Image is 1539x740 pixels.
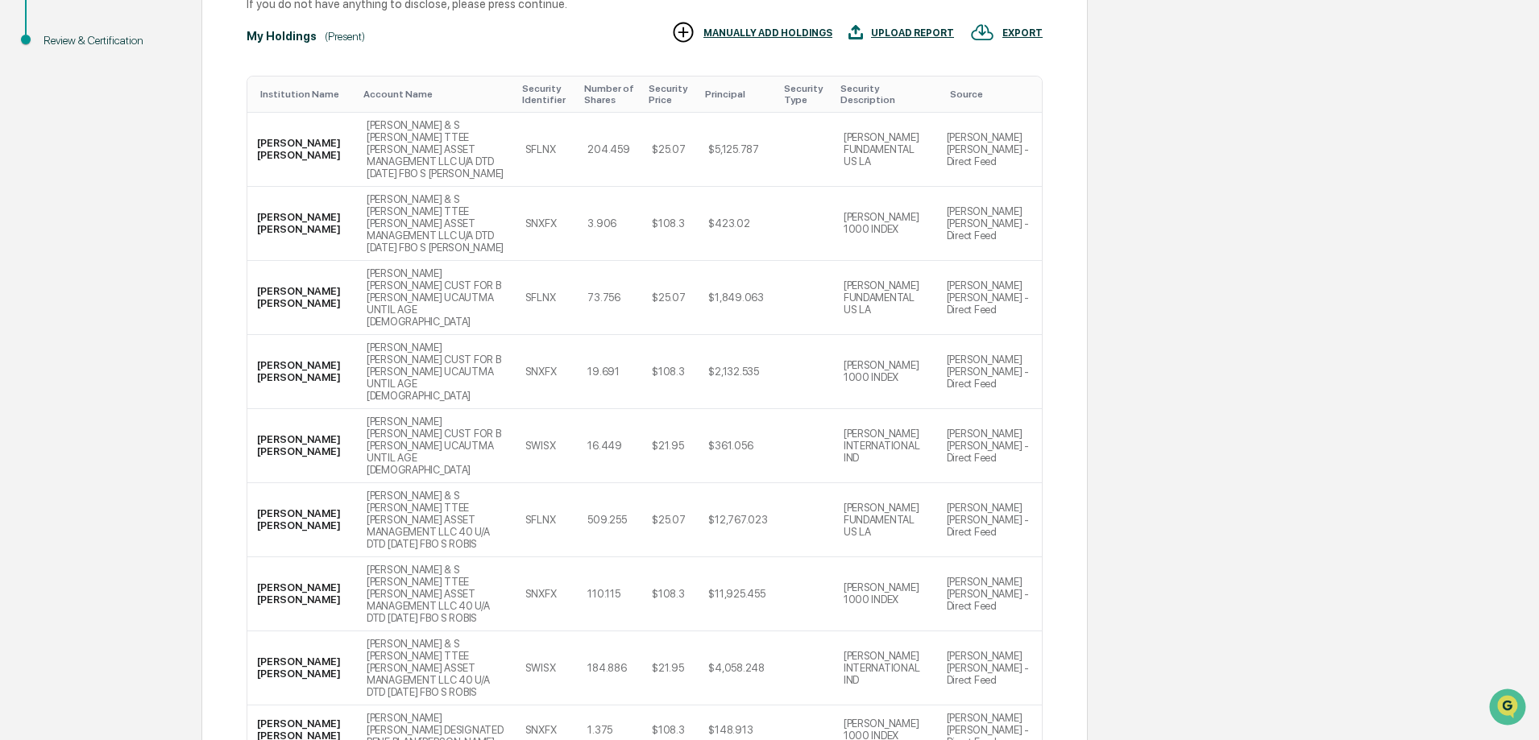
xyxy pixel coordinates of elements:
[950,89,1035,100] div: Toggle SortBy
[937,409,1042,483] td: [PERSON_NAME] [PERSON_NAME] - Direct Feed
[584,83,636,105] div: Toggle SortBy
[578,113,642,187] td: 204.459
[260,89,351,100] div: Toggle SortBy
[937,557,1042,631] td: [PERSON_NAME] [PERSON_NAME] - Direct Feed
[10,196,110,225] a: 🖐️Preclearance
[937,261,1042,335] td: [PERSON_NAME] [PERSON_NAME] - Direct Feed
[871,27,954,39] div: UPLOAD REPORT
[699,187,777,261] td: $423.02
[578,187,642,261] td: 3.906
[937,335,1042,409] td: [PERSON_NAME] [PERSON_NAME] - Direct Feed
[160,273,195,285] span: Pylon
[699,483,777,557] td: $12,767.023
[671,20,695,44] img: MANUALLY ADD HOLDINGS
[133,203,200,219] span: Attestations
[642,335,699,409] td: $108.3
[357,187,516,261] td: [PERSON_NAME] & S [PERSON_NAME] TTEE [PERSON_NAME] ASSET MANAGEMENT LLC U/A DTD [DATE] FBO S [PER...
[247,557,357,631] td: [PERSON_NAME] [PERSON_NAME]
[848,20,863,44] img: UPLOAD REPORT
[970,20,994,44] img: EXPORT
[705,89,770,100] div: Toggle SortBy
[16,205,29,217] div: 🖐️
[784,83,828,105] div: Toggle SortBy
[642,113,699,187] td: $25.07
[1487,687,1531,730] iframe: Open customer support
[699,335,777,409] td: $2,132.535
[578,261,642,335] td: 73.756
[642,409,699,483] td: $21.95
[32,203,104,219] span: Preclearance
[834,261,937,335] td: [PERSON_NAME] FUNDAMENTAL US LA
[642,631,699,705] td: $21.95
[16,34,293,60] p: How can we help?
[247,113,357,187] td: [PERSON_NAME] [PERSON_NAME]
[114,272,195,285] a: Powered byPylon
[55,123,264,139] div: Start new chat
[937,483,1042,557] td: [PERSON_NAME] [PERSON_NAME] - Direct Feed
[699,409,777,483] td: $361.056
[516,335,579,409] td: SNXFX
[649,83,692,105] div: Toggle SortBy
[642,483,699,557] td: $25.07
[110,196,206,225] a: 🗄️Attestations
[357,113,516,187] td: [PERSON_NAME] & S [PERSON_NAME] TTEE [PERSON_NAME] ASSET MANAGEMENT LLC U/A DTD [DATE] FBO S [PER...
[578,557,642,631] td: 110.115
[703,27,832,39] div: MANUALLY ADD HOLDINGS
[834,335,937,409] td: [PERSON_NAME] 1000 INDEX
[516,261,579,335] td: SFLNX
[10,227,108,256] a: 🔎Data Lookup
[578,335,642,409] td: 19.691
[325,30,365,43] div: (Present)
[274,128,293,147] button: Start new chat
[699,557,777,631] td: $11,925.455
[357,409,516,483] td: [PERSON_NAME] [PERSON_NAME] CUST FOR B [PERSON_NAME] UCAUTMA UNTIL AGE [DEMOGRAPHIC_DATA]
[247,409,357,483] td: [PERSON_NAME] [PERSON_NAME]
[247,261,357,335] td: [PERSON_NAME] [PERSON_NAME]
[32,234,102,250] span: Data Lookup
[834,409,937,483] td: [PERSON_NAME] INTERNATIONAL IND
[357,631,516,705] td: [PERSON_NAME] & S [PERSON_NAME] TTEE [PERSON_NAME] ASSET MANAGEMENT LLC 40 U/A DTD [DATE] FBO S R...
[578,483,642,557] td: 509.255
[840,83,931,105] div: Toggle SortBy
[247,187,357,261] td: [PERSON_NAME] [PERSON_NAME]
[55,139,204,152] div: We're available if you need us!
[642,557,699,631] td: $108.3
[937,631,1042,705] td: [PERSON_NAME] [PERSON_NAME] - Direct Feed
[834,557,937,631] td: [PERSON_NAME] 1000 INDEX
[699,261,777,335] td: $1,849.063
[578,631,642,705] td: 184.886
[357,483,516,557] td: [PERSON_NAME] & S [PERSON_NAME] TTEE [PERSON_NAME] ASSET MANAGEMENT LLC 40 U/A DTD [DATE] FBO S R...
[357,335,516,409] td: [PERSON_NAME] [PERSON_NAME] CUST FOR B [PERSON_NAME] UCAUTMA UNTIL AGE [DEMOGRAPHIC_DATA]
[516,557,579,631] td: SNXFX
[516,483,579,557] td: SFLNX
[516,631,579,705] td: SWISX
[699,113,777,187] td: $5,125.787
[834,113,937,187] td: [PERSON_NAME] FUNDAMENTAL US LA
[247,483,357,557] td: [PERSON_NAME] [PERSON_NAME]
[578,409,642,483] td: 16.449
[357,261,516,335] td: [PERSON_NAME] [PERSON_NAME] CUST FOR B [PERSON_NAME] UCAUTMA UNTIL AGE [DEMOGRAPHIC_DATA]
[247,30,317,43] div: My Holdings
[834,483,937,557] td: [PERSON_NAME] FUNDAMENTAL US LA
[642,261,699,335] td: $25.07
[247,335,357,409] td: [PERSON_NAME] [PERSON_NAME]
[247,631,357,705] td: [PERSON_NAME] [PERSON_NAME]
[1002,27,1043,39] div: EXPORT
[834,631,937,705] td: [PERSON_NAME] INTERNATIONAL IND
[357,557,516,631] td: [PERSON_NAME] & S [PERSON_NAME] TTEE [PERSON_NAME] ASSET MANAGEMENT LLC 40 U/A DTD [DATE] FBO S R...
[16,235,29,248] div: 🔎
[16,123,45,152] img: 1746055101610-c473b297-6a78-478c-a979-82029cc54cd1
[516,113,579,187] td: SFLNX
[522,83,572,105] div: Toggle SortBy
[642,187,699,261] td: $108.3
[937,187,1042,261] td: [PERSON_NAME] [PERSON_NAME] - Direct Feed
[44,32,176,49] div: Review & Certification
[516,409,579,483] td: SWISX
[516,187,579,261] td: SNXFX
[937,113,1042,187] td: [PERSON_NAME] [PERSON_NAME] - Direct Feed
[699,631,777,705] td: $4,058.248
[363,89,509,100] div: Toggle SortBy
[834,187,937,261] td: [PERSON_NAME] 1000 INDEX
